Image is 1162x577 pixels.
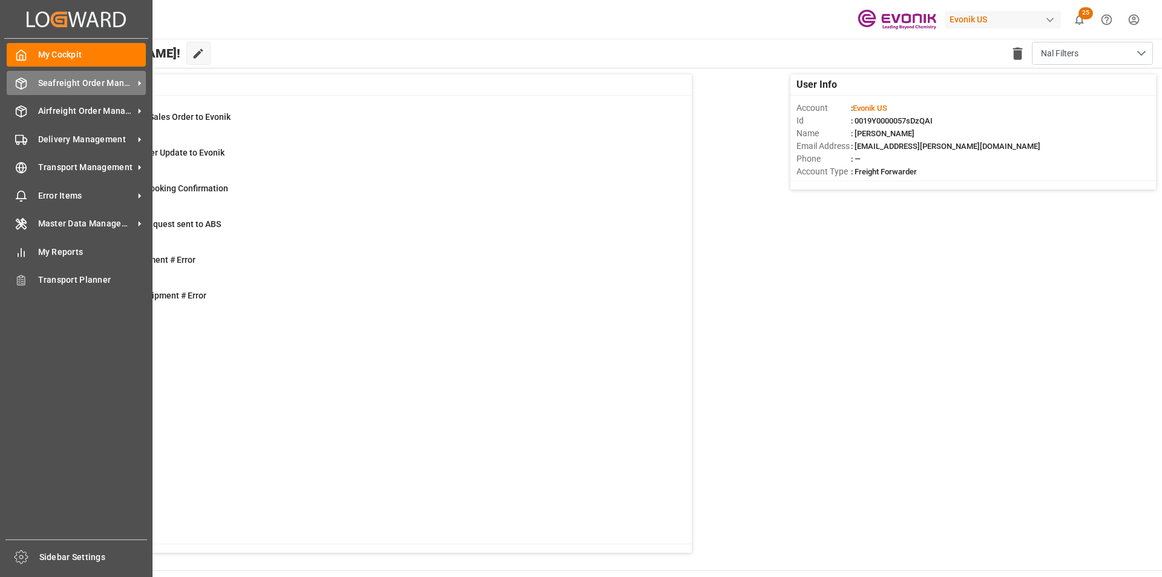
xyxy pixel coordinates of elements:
[7,268,146,292] a: Transport Planner
[851,116,933,125] span: : 0019Y0000057sDzQAI
[796,140,851,153] span: Email Address
[796,153,851,165] span: Phone
[796,114,851,127] span: Id
[62,254,677,279] a: 2Main-Leg Shipment # ErrorShipment
[851,154,861,163] span: : —
[858,9,936,30] img: Evonik-brand-mark-Deep-Purple-RGB.jpeg_1700498283.jpeg
[39,551,148,564] span: Sidebar Settings
[1032,42,1153,65] button: open menu
[796,102,851,114] span: Account
[796,165,851,178] span: Account Type
[7,43,146,67] a: My Cockpit
[62,218,677,243] a: 2Pending Bkg Request sent to ABSShipment
[1041,47,1078,60] span: Nal Filters
[38,48,146,61] span: My Cockpit
[62,147,677,172] a: 0Error Sales Order Update to EvonikShipment
[851,142,1040,151] span: : [EMAIL_ADDRESS][PERSON_NAME][DOMAIN_NAME]
[38,217,134,230] span: Master Data Management
[38,246,146,259] span: My Reports
[38,190,134,202] span: Error Items
[7,240,146,263] a: My Reports
[851,104,887,113] span: :
[38,105,134,117] span: Airfreight Order Management
[851,129,914,138] span: : [PERSON_NAME]
[796,127,851,140] span: Name
[62,111,677,136] a: 4Error on Initial Sales Order to EvonikShipment
[1093,6,1120,33] button: Help Center
[38,77,134,90] span: Seafreight Order Management
[945,11,1061,28] div: Evonik US
[62,289,677,315] a: 0TU : Pre-Leg Shipment # ErrorTransport Unit
[93,219,221,229] span: Pending Bkg Request sent to ABS
[50,42,180,65] span: Hello [PERSON_NAME]!
[93,112,231,122] span: Error on Initial Sales Order to Evonik
[38,274,146,286] span: Transport Planner
[1066,6,1093,33] button: show 25 new notifications
[62,182,677,208] a: 39ABS: Missing Booking ConfirmationShipment
[853,104,887,113] span: Evonik US
[93,148,225,157] span: Error Sales Order Update to Evonik
[93,183,228,193] span: ABS: Missing Booking Confirmation
[851,167,917,176] span: : Freight Forwarder
[38,161,134,174] span: Transport Management
[1078,7,1093,19] span: 25
[945,8,1066,31] button: Evonik US
[796,77,837,92] span: User Info
[38,133,134,146] span: Delivery Management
